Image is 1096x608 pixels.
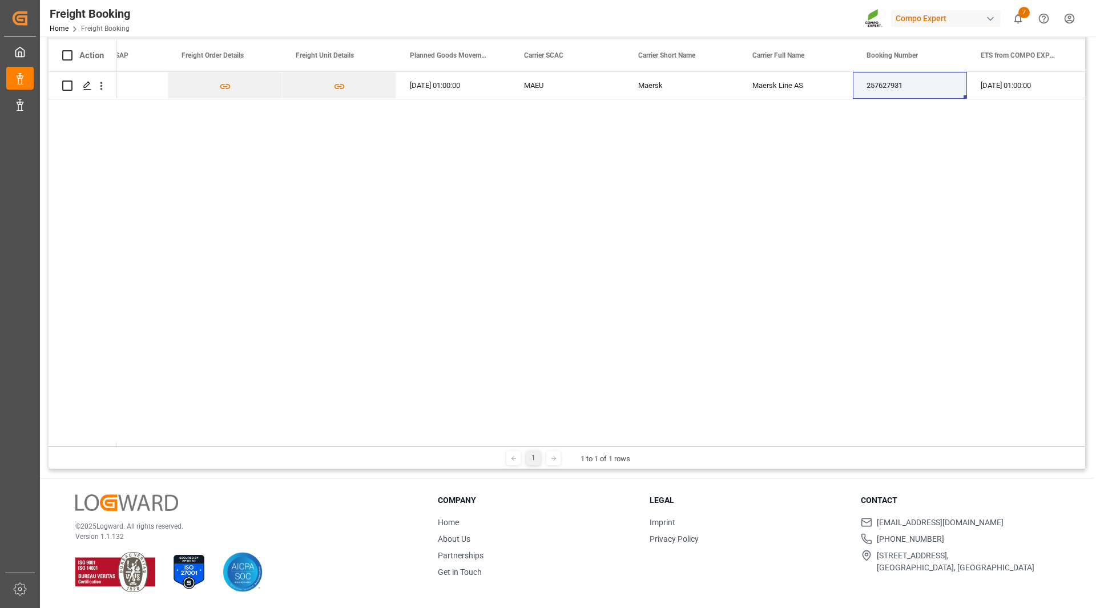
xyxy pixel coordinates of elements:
[396,72,510,99] div: [DATE] 01:00:00
[296,51,354,59] span: Freight Unit Details
[169,552,209,592] img: ISO 27001 Certification
[650,534,699,543] a: Privacy Policy
[438,534,470,543] a: About Us
[526,451,541,465] div: 1
[1005,6,1031,31] button: show 7 new notifications
[752,51,804,59] span: Carrier Full Name
[79,50,104,61] div: Action
[438,551,483,560] a: Partnerships
[891,7,1005,29] button: Compo Expert
[1018,7,1030,18] span: 7
[438,518,459,527] a: Home
[865,9,883,29] img: Screenshot%202023-09-29%20at%2010.02.21.png_1712312052.png
[75,532,409,542] p: Version 1.1.132
[650,518,675,527] a: Imprint
[75,521,409,532] p: © 2025 Logward. All rights reserved.
[438,494,635,506] h3: Company
[50,5,130,22] div: Freight Booking
[438,567,482,577] a: Get in Touch
[650,494,847,506] h3: Legal
[50,25,68,33] a: Home
[524,51,563,59] span: Carrier SCAC
[867,51,918,59] span: Booking Number
[75,552,155,592] img: ISO 9001 & ISO 14001 Certification
[182,51,244,59] span: Freight Order Details
[581,453,630,465] div: 1 to 1 of 1 rows
[49,72,117,99] div: Press SPACE to select this row.
[410,51,486,59] span: Planned Goods Movement Date
[877,550,1034,574] span: [STREET_ADDRESS], [GEOGRAPHIC_DATA], [GEOGRAPHIC_DATA]
[891,10,1001,27] div: Compo Expert
[877,517,1004,529] span: [EMAIL_ADDRESS][DOMAIN_NAME]
[624,72,739,99] div: Maersk
[877,533,944,545] span: [PHONE_NUMBER]
[510,72,624,99] div: MAEU
[1031,6,1057,31] button: Help Center
[981,51,1057,59] span: ETS from COMPO EXPERT
[967,72,1081,99] div: [DATE] 01:00:00
[638,51,695,59] span: Carrier Short Name
[75,494,178,511] img: Logward Logo
[861,494,1058,506] h3: Contact
[223,552,263,592] img: AICPA SOC
[739,72,853,99] div: Maersk Line AS
[853,72,967,99] div: 257627931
